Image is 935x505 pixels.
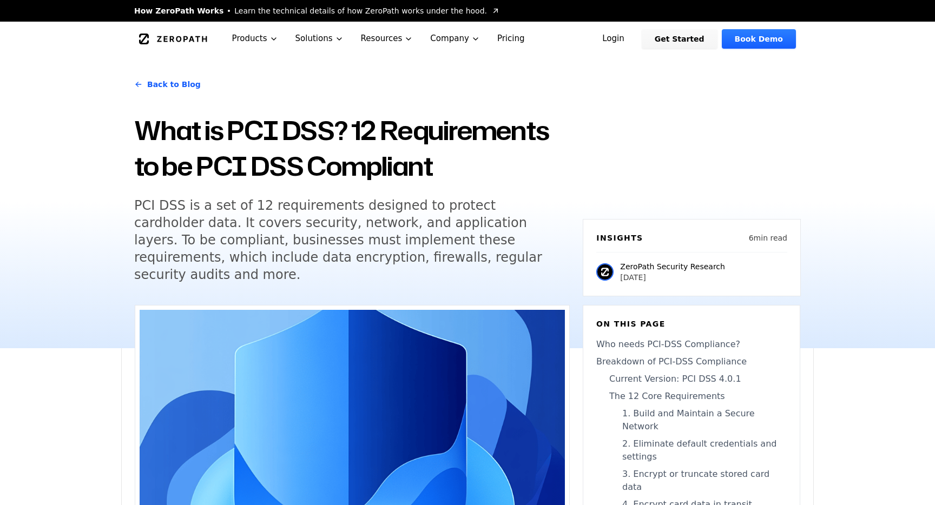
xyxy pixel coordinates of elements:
a: How ZeroPath WorksLearn the technical details of how ZeroPath works under the hood. [134,5,500,16]
a: Back to Blog [134,69,201,99]
a: 1. Build and Maintain a Secure Network [596,407,787,433]
button: Solutions [287,22,352,56]
p: ZeroPath Security Research [620,261,725,272]
a: 3. Encrypt or truncate stored card data [596,468,787,494]
button: Resources [352,22,422,56]
a: Breakdown of PCI-DSS Compliance [596,355,787,368]
a: Book Demo [722,29,796,49]
a: Who needs PCI-DSS Compliance? [596,338,787,351]
nav: Global [121,22,814,56]
a: 2. Eliminate default credentials and settings [596,437,787,463]
h6: Insights [596,232,643,243]
span: Learn the technical details of how ZeroPath works under the hood. [234,5,487,16]
a: The 12 Core Requirements [596,390,787,403]
button: Company [422,22,489,56]
button: Products [223,22,287,56]
h6: On this page [596,318,787,329]
a: Get Started [642,29,717,49]
p: [DATE] [620,272,725,283]
a: Pricing [489,22,534,56]
a: Current Version: PCI DSS 4.0.1 [596,373,787,386]
h5: PCI DSS is a set of 12 requirements designed to protect cardholder data. It covers security, netw... [134,197,550,283]
h1: What is PCI DSS? 12 Requirements to be PCI DSS Compliant [134,112,570,184]
p: 6 min read [749,232,787,243]
span: How ZeroPath Works [134,5,223,16]
img: ZeroPath Security Research [596,263,614,281]
a: Login [589,29,637,49]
